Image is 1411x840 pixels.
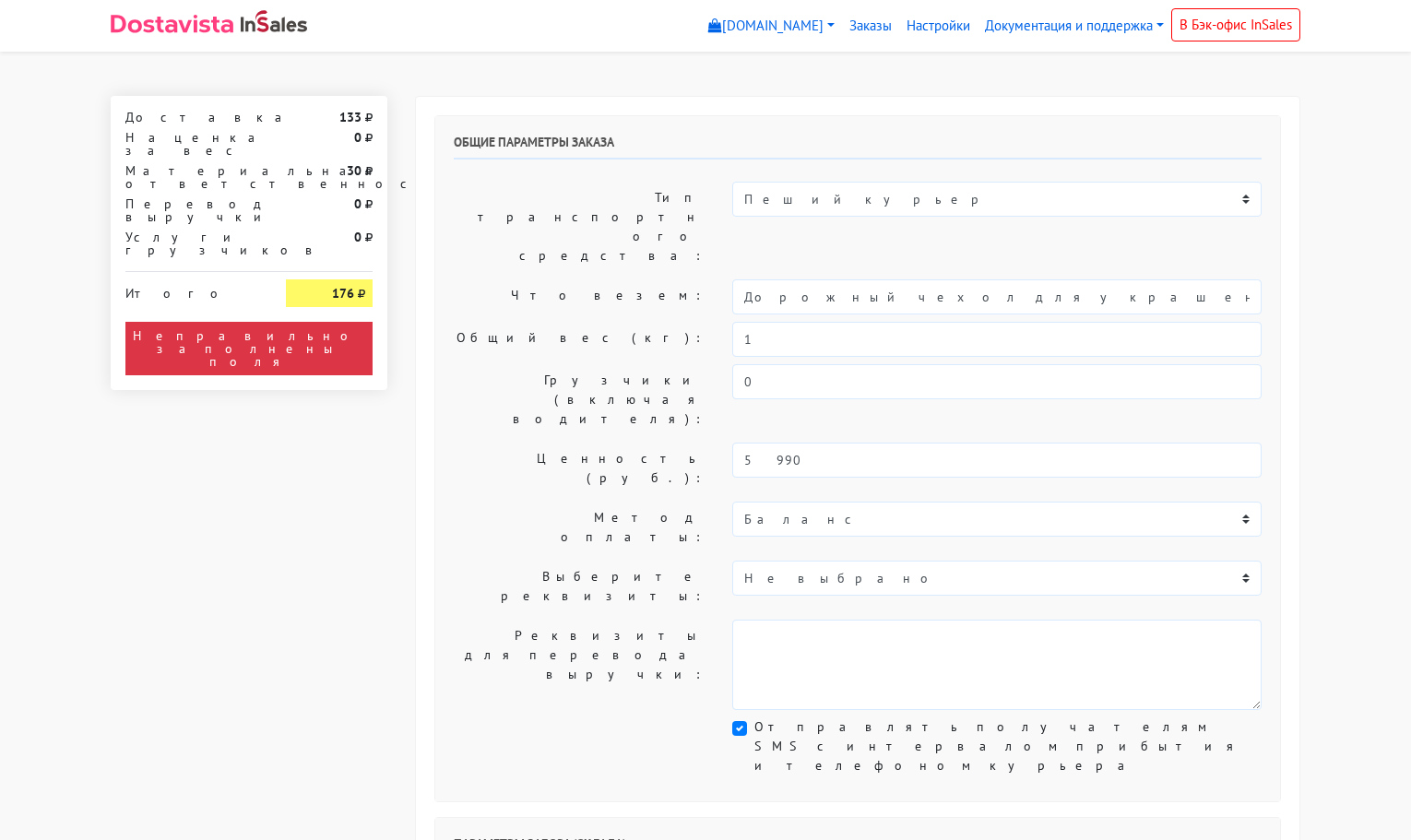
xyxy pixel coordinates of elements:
[125,322,373,375] div: Неправильно заполнены поля
[112,197,272,223] div: Перевод выручки
[440,364,718,435] label: Грузчики (включая водителя):
[440,322,718,357] label: Общий вес (кг):
[440,182,718,272] label: Тип транспортного средства:
[354,195,362,212] strong: 0
[112,164,272,190] div: Материальная ответственность
[440,279,718,314] label: Что везем:
[978,8,1171,44] a: Документация и поддержка
[112,131,272,157] div: Наценка за вес
[701,8,842,44] a: [DOMAIN_NAME]
[440,561,718,612] label: Выберите реквизиты:
[112,231,272,256] div: Услуги грузчиков
[754,717,1262,775] label: Отправлять получателям SMS с интервалом прибытия и телефоном курьера
[440,620,718,710] label: Реквизиты для перевода выручки:
[111,15,233,33] img: Dostavista - срочная курьерская служба доставки
[347,162,362,179] strong: 30
[1171,8,1300,41] a: В Бэк-офис InSales
[842,8,899,44] a: Заказы
[354,129,362,146] strong: 0
[899,8,978,44] a: Настройки
[125,279,258,300] div: Итого
[454,135,1262,160] h6: Общие параметры заказа
[440,502,718,553] label: Метод оплаты:
[112,111,272,124] div: Доставка
[332,285,354,302] strong: 176
[440,443,718,494] label: Ценность (руб.):
[339,109,362,125] strong: 133
[241,10,307,32] img: InSales
[354,229,362,245] strong: 0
